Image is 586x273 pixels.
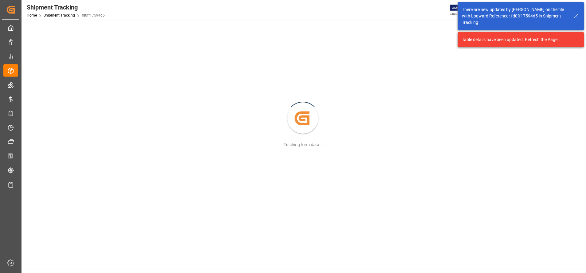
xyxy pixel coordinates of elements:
[283,142,323,148] div: Fetching form data...
[27,3,105,12] div: Shipment Tracking
[462,36,575,43] div: Table details have been updated. Refresh the Page!.
[44,13,75,17] a: Shipment Tracking
[27,13,37,17] a: Home
[462,6,568,26] div: There are new updates by [PERSON_NAME] on the file with Logward Reference : fd0ff17594d5 in Shipm...
[450,5,471,15] img: Exertis%20JAM%20-%20Email%20Logo.jpg_1722504956.jpg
